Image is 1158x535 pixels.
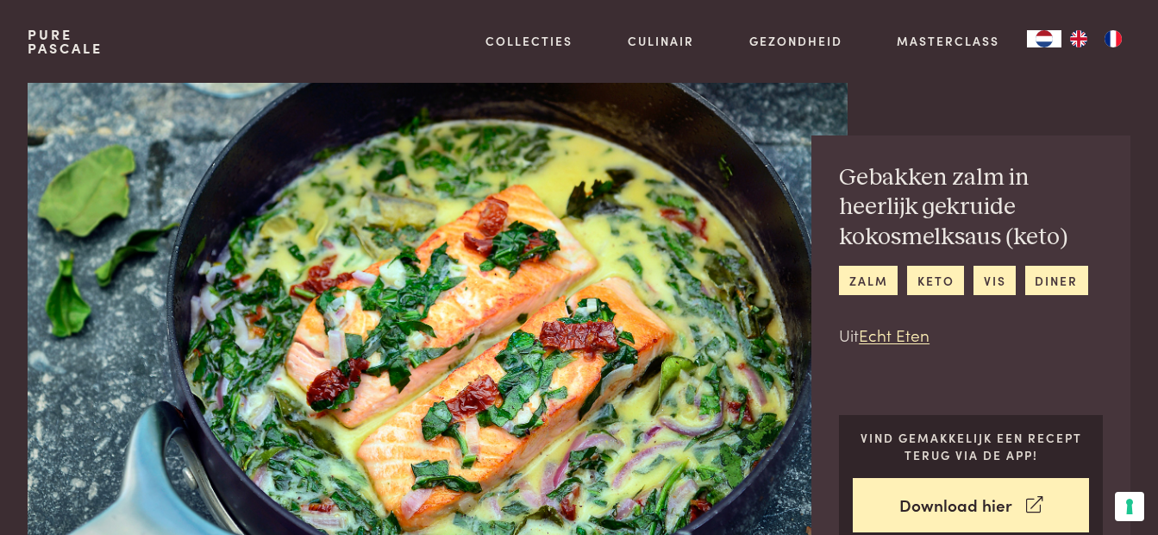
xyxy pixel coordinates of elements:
p: Uit [839,323,1103,348]
a: diner [1025,266,1088,294]
a: Collecties [485,32,573,50]
a: zalm [839,266,898,294]
a: Download hier [853,478,1089,532]
p: Vind gemakkelijk een recept terug via de app! [853,429,1089,464]
a: PurePascale [28,28,103,55]
aside: Language selected: Nederlands [1027,30,1130,47]
a: Culinair [628,32,694,50]
a: Masterclass [897,32,999,50]
ul: Language list [1061,30,1130,47]
button: Uw voorkeuren voor toestemming voor trackingtechnologieën [1115,492,1144,521]
a: keto [907,266,964,294]
a: NL [1027,30,1061,47]
h2: Gebakken zalm in heerlijk gekruide kokosmelksaus (keto) [839,163,1103,253]
a: EN [1061,30,1096,47]
div: Language [1027,30,1061,47]
a: FR [1096,30,1130,47]
a: Echt Eten [859,323,930,346]
a: Gezondheid [749,32,842,50]
a: vis [973,266,1016,294]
